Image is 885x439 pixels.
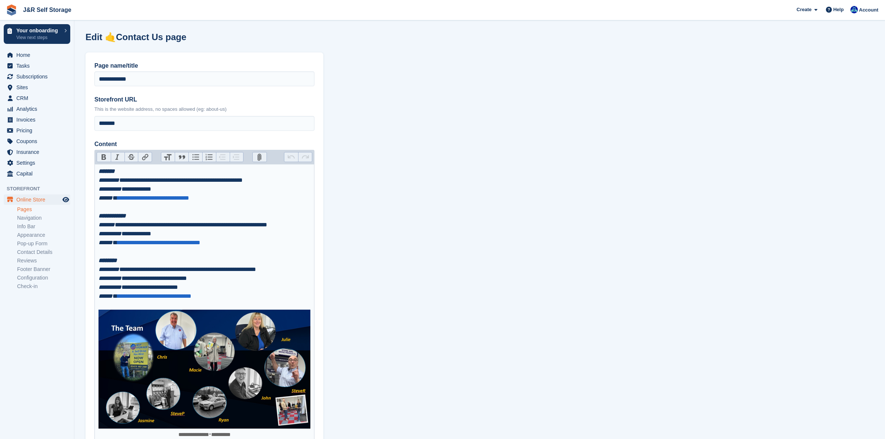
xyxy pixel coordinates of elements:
[833,6,844,13] span: Help
[4,194,70,205] a: menu
[125,152,138,162] button: Strikethrough
[17,249,70,256] a: Contact Details
[94,61,314,70] label: Page name/title
[4,147,70,157] a: menu
[17,214,70,222] a: Navigation
[4,168,70,179] a: menu
[16,34,61,41] p: View next steps
[4,61,70,71] a: menu
[284,152,298,162] button: Undo
[7,185,74,193] span: Storefront
[16,82,61,93] span: Sites
[16,50,61,60] span: Home
[16,194,61,205] span: Online Store
[253,152,267,162] button: Attach Files
[216,152,230,162] button: Decrease Level
[94,106,314,113] p: This is the website address, no spaces allowed (eg: about-us)
[94,95,314,104] label: Storefront URL
[202,152,216,162] button: Numbers
[138,152,152,162] button: Link
[4,71,70,82] a: menu
[4,93,70,103] a: menu
[16,28,61,33] p: Your onboarding
[20,4,74,16] a: J&R Self Storage
[4,50,70,60] a: menu
[17,274,70,281] a: Configuration
[4,24,70,44] a: Your onboarding View next steps
[6,4,17,16] img: stora-icon-8386f47178a22dfd0bd8f6a31ec36ba5ce8667c1dd55bd0f319d3a0aa187defe.svg
[85,32,186,42] h1: Edit 🤙Contact Us page
[97,152,111,162] button: Bold
[16,136,61,146] span: Coupons
[4,158,70,168] a: menu
[4,114,70,125] a: menu
[16,93,61,103] span: CRM
[4,125,70,136] a: menu
[298,152,312,162] button: Redo
[98,310,311,429] img: jandrteam.jpg
[111,152,125,162] button: Italic
[16,71,61,82] span: Subscriptions
[16,104,61,114] span: Analytics
[17,223,70,230] a: Info Bar
[17,232,70,239] a: Appearance
[188,152,202,162] button: Bullets
[797,6,811,13] span: Create
[4,136,70,146] a: menu
[17,240,70,247] a: Pop-up Form
[17,257,70,264] a: Reviews
[850,6,858,13] img: Steve Revell
[16,168,61,179] span: Capital
[16,147,61,157] span: Insurance
[61,195,70,204] a: Preview store
[17,206,70,213] a: Pages
[17,283,70,290] a: Check-in
[4,82,70,93] a: menu
[4,104,70,114] a: menu
[16,61,61,71] span: Tasks
[17,266,70,273] a: Footer Banner
[16,125,61,136] span: Pricing
[859,6,878,14] span: Account
[16,158,61,168] span: Settings
[175,152,188,162] button: Quote
[230,152,243,162] button: Increase Level
[94,140,314,149] label: Content
[16,114,61,125] span: Invoices
[161,152,175,162] button: Heading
